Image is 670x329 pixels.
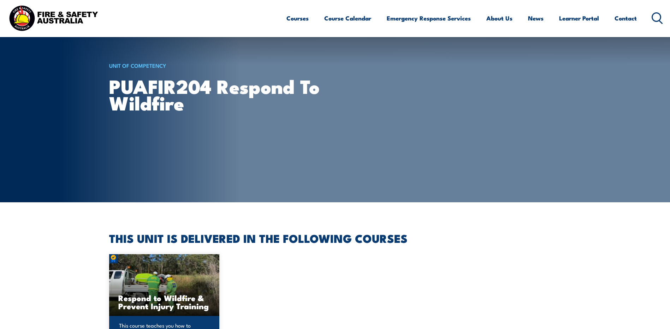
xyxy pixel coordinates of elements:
h1: PUAFIR204 Respond to Wildfire [109,78,356,110]
h2: THIS UNIT IS DELIVERED IN THE FOLLOWING COURSES [109,233,561,243]
h6: UNIT OF COMPETENCY [109,61,356,70]
a: News [528,9,544,28]
a: Course Calendar [324,9,371,28]
a: About Us [486,9,512,28]
a: Courses [286,9,309,28]
a: Learner Portal [559,9,599,28]
h3: Respond to Wildfire & Prevent Injury Training [118,294,211,310]
a: Emergency Response Services [387,9,471,28]
a: Contact [615,9,637,28]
